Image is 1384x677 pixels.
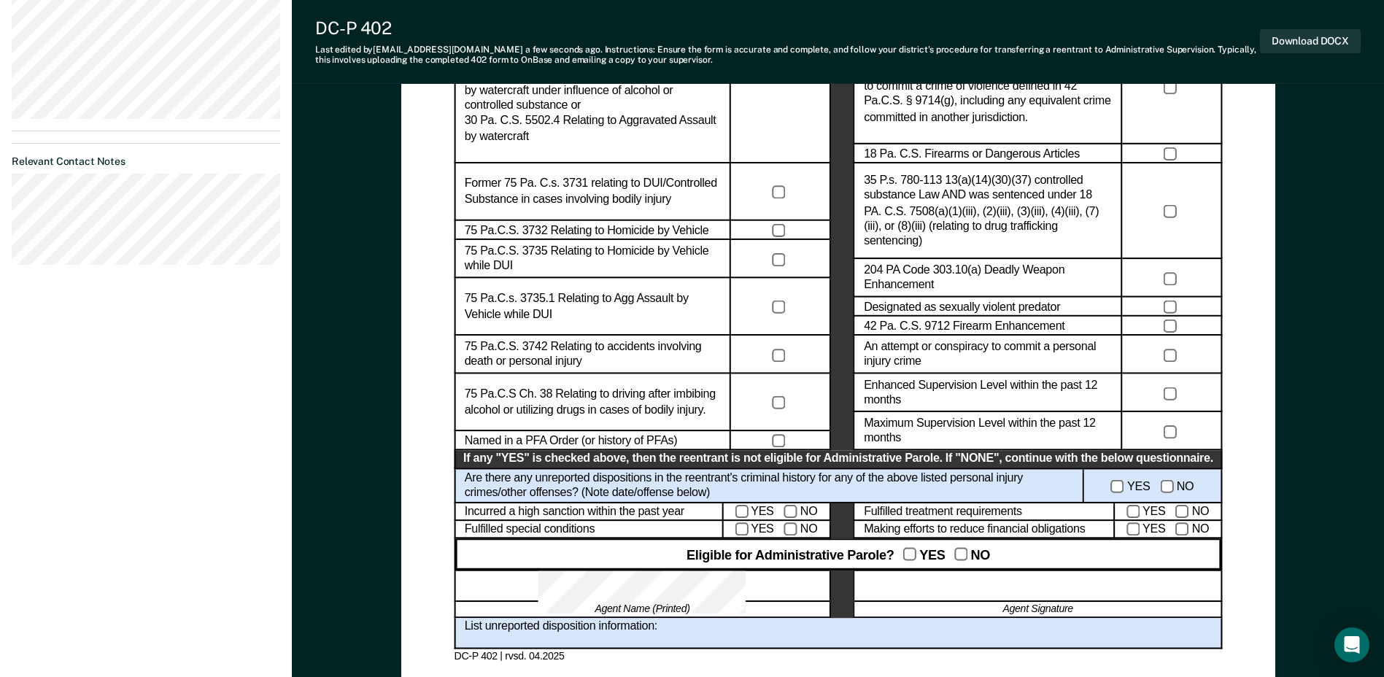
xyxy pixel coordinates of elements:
button: Download DOCX [1260,29,1361,53]
label: Any crime of violence defined in 42 Pa.C.S. § 9714(g), or any attempt, conspiracy or solicitation... [864,49,1112,125]
label: Named in a PFA Order (or history of PFAs) [464,433,677,449]
dt: Relevant Contact Notes [12,155,280,168]
label: 75 Pa.C.S. 3732 Relating to Homicide by Vehicle [464,223,708,238]
label: 35 P.s. 780-113 13(a)(14)(30)(37) controlled substance Law AND was sentenced under 18 PA. C.S. 75... [864,173,1112,249]
div: DC-P 402 | rvsd. 04.2025 [454,649,1222,662]
label: Enhanced Supervision Level within the past 12 months [864,378,1112,409]
label: 75 Pa.C.s. 3735.1 Relating to Agg Assault by Vehicle while DUI [464,292,720,322]
label: Maximum Supervision Level within the past 12 months [864,416,1112,446]
div: Open Intercom Messenger [1334,627,1369,662]
label: An attempt or conspiracy to commit a personal injury crime [864,339,1112,370]
div: YES NO [723,521,830,539]
label: 75 Pa.C.S Ch. 38 Relating to driving after imbibing alcohol or utilizing drugs in cases of bodily... [464,387,720,418]
div: Fulfilled special conditions [454,521,722,539]
div: Are there any unreported dispositions in the reentrant's criminal history for any of the above li... [454,469,1083,503]
div: YES NO [723,503,830,521]
div: Last edited by [EMAIL_ADDRESS][DOMAIN_NAME] . Instructions: Ensure the form is accurate and compl... [315,45,1260,66]
div: Agent Signature [854,602,1222,618]
div: Making efforts to reduce financial obligations [854,521,1115,539]
label: Designated as sexually violent predator [864,299,1060,314]
div: Eligible for Administrative Parole? YES NO [454,539,1222,570]
div: If any "YES" is checked above, then the reentrant is not eligible for Administrative Parole. If "... [454,451,1222,469]
label: 204 PA Code 303.10(a) Deadly Weapon Enhancement [864,263,1112,294]
label: 75 Pa.C.S. 3735 Relating to Homicide by Vehicle while DUI [464,244,720,274]
div: YES NO [1115,503,1222,521]
div: Agent Name (Printed) [454,602,830,618]
label: Former 75 Pa. C.s. 3731 relating to DUI/Controlled Substance in cases involving bodily injury [464,177,720,207]
label: 42 Pa. C.S. 9712 Firearm Enhancement [864,319,1064,334]
div: Incurred a high sanction within the past year [454,503,722,521]
span: a few seconds ago [525,45,600,55]
div: YES NO [1084,469,1222,503]
div: DC-P 402 [315,18,1260,39]
label: 75 Pa.C.S. 3742 Relating to accidents involving death or personal injury [464,339,720,370]
div: YES NO [1115,521,1222,539]
div: Fulfilled treatment requirements [854,503,1115,521]
label: 18 Pa. C.S. Firearms or Dangerous Articles [864,147,1080,162]
div: List unreported disposition information: [454,618,1222,649]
